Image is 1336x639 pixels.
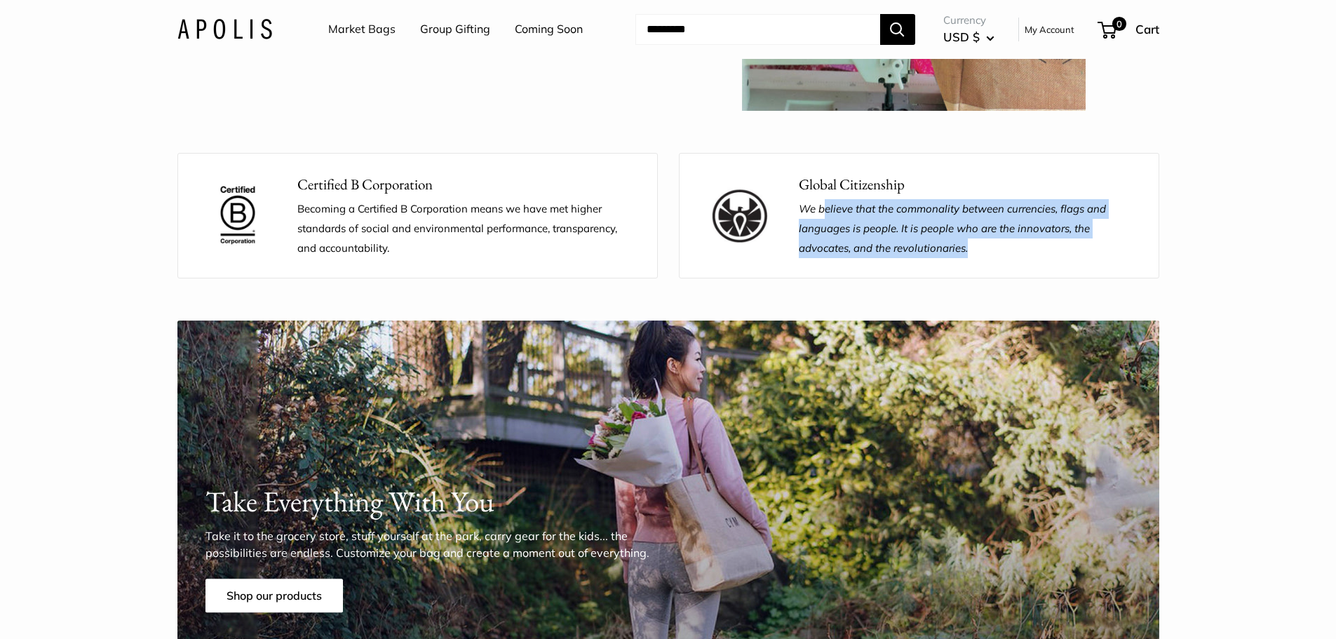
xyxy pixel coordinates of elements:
span: 0 [1112,17,1126,31]
p: Global Citizenship [799,173,1138,196]
a: Market Bags [328,19,396,40]
button: Search [880,14,915,45]
p: Becoming a Certified B Corporation means we have met higher standards of social and environmental... [297,199,636,258]
span: USD $ [943,29,980,44]
a: 0 Cart [1099,18,1159,41]
p: Certified B Corporation [297,173,636,196]
a: Group Gifting [420,19,490,40]
a: My Account [1025,21,1074,38]
span: Cart [1135,22,1159,36]
a: Coming Soon [515,19,583,40]
span: Currency [943,11,994,30]
a: Shop our products [205,579,343,612]
p: Take it to the grocery store, stuff yourself at the park, carry gear for the kids... the possibil... [205,527,661,561]
h1: Take Everything With You [205,481,1131,523]
input: Search... [635,14,880,45]
em: We believe that the commonality between currencies, flags and languages is people. It is people w... [799,202,1106,255]
img: Apolis [177,19,272,39]
button: USD $ [943,26,994,48]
